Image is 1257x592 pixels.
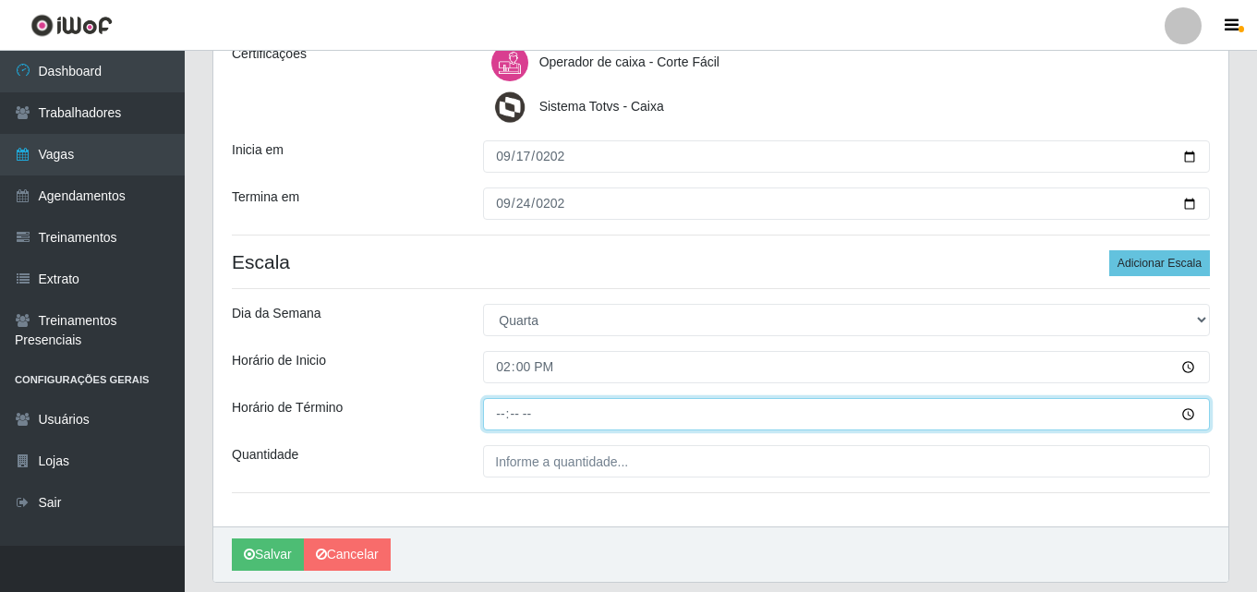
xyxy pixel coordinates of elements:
[232,398,343,417] label: Horário de Término
[539,99,664,114] span: Sistema Totvs - Caixa
[232,538,304,571] button: Salvar
[232,44,307,64] label: Certificações
[539,54,719,69] span: Operador de caixa - Corte Fácil
[483,445,1210,477] input: Informe a quantidade...
[30,14,113,37] img: CoreUI Logo
[491,44,536,81] img: Operador de caixa - Corte Fácil
[483,140,1210,173] input: 00/00/0000
[304,538,391,571] a: Cancelar
[1109,250,1210,276] button: Adicionar Escala
[232,250,1210,273] h4: Escala
[232,187,299,207] label: Termina em
[232,445,298,465] label: Quantidade
[483,187,1210,220] input: 00/00/0000
[483,398,1210,430] input: 00:00
[491,89,536,126] img: Sistema Totvs - Caixa
[232,140,284,160] label: Inicia em
[483,351,1210,383] input: 00:00
[232,351,326,370] label: Horário de Inicio
[232,304,321,323] label: Dia da Semana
